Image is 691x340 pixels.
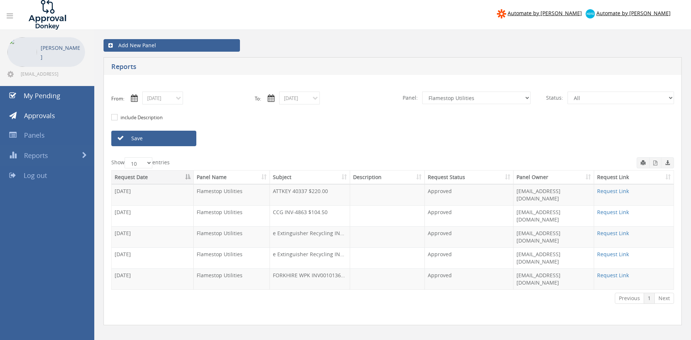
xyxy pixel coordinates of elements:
[597,188,629,195] a: Request Link
[112,205,194,226] td: [DATE]
[596,10,671,17] span: Automate by [PERSON_NAME]
[644,293,655,304] a: 1
[615,293,644,304] a: Previous
[194,247,270,268] td: Flamestop Utilities
[425,268,514,289] td: Approved
[24,91,60,100] span: My Pending
[597,251,629,258] a: Request Link
[24,151,48,160] span: Reports
[112,247,194,268] td: [DATE]
[514,226,594,247] td: [EMAIL_ADDRESS][DOMAIN_NAME]
[111,157,170,168] label: Show entries
[514,184,594,205] td: [EMAIL_ADDRESS][DOMAIN_NAME]
[112,184,194,205] td: [DATE]
[514,247,594,268] td: [EMAIL_ADDRESS][DOMAIN_NAME]
[125,157,152,168] select: Showentries
[24,131,45,140] span: Panels
[111,95,124,102] label: From:
[514,268,594,289] td: [EMAIL_ADDRESS][DOMAIN_NAME]
[350,171,425,184] th: Description: activate to sort column ascending
[270,226,350,247] td: e Extinguisher Recycling INV-2267 $1,214.40
[425,205,514,226] td: Approved
[194,205,270,226] td: Flamestop Utilities
[270,205,350,226] td: CCG INV-4863 $104.50
[425,184,514,205] td: Approved
[270,247,350,268] td: e Extinguisher Recycling INV-2271 $486.20
[111,63,507,72] h5: Reports
[270,184,350,205] td: ATTKEY 40337 $220.00
[21,71,84,77] span: [EMAIL_ADDRESS][DOMAIN_NAME]
[398,92,422,104] span: Panel:
[194,268,270,289] td: Flamestop Utilities
[425,171,514,184] th: Request Status: activate to sort column ascending
[111,131,196,146] a: Save
[497,9,506,18] img: zapier-logomark.png
[270,268,350,289] td: FORKHIRE WPK INV00101363 $297.00
[514,205,594,226] td: [EMAIL_ADDRESS][DOMAIN_NAME]
[112,171,194,184] th: Request Date: activate to sort column descending
[425,247,514,268] td: Approved
[194,171,270,184] th: Panel Name: activate to sort column ascending
[586,9,595,18] img: xero-logo.png
[194,226,270,247] td: Flamestop Utilities
[270,171,350,184] th: Subject: activate to sort column ascending
[24,111,55,120] span: Approvals
[542,92,568,104] span: Status:
[41,43,81,62] p: [PERSON_NAME]
[425,226,514,247] td: Approved
[112,226,194,247] td: [DATE]
[597,209,629,216] a: Request Link
[119,114,163,121] label: include Description
[597,230,629,237] a: Request Link
[24,171,47,180] span: Log out
[104,39,240,52] a: Add New Panel
[508,10,582,17] span: Automate by [PERSON_NAME]
[255,95,261,102] label: To:
[597,272,629,279] a: Request Link
[194,184,270,205] td: Flamestop Utilities
[654,293,674,304] a: Next
[112,268,194,289] td: [DATE]
[514,171,594,184] th: Panel Owner: activate to sort column ascending
[594,171,674,184] th: Request Link: activate to sort column ascending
